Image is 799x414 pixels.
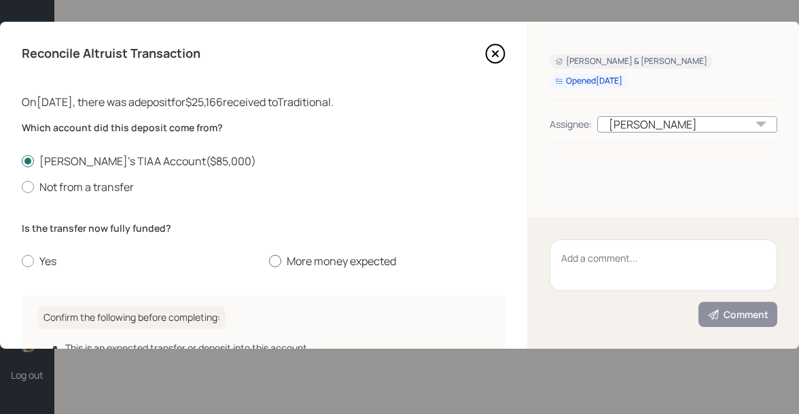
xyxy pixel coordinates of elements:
div: On [DATE] , there was a deposit for $25,166 received to Traditional . [22,94,505,110]
div: [PERSON_NAME] [597,116,777,133]
label: Which account did this deposit come from? [22,121,505,135]
div: This is an expected transfer or deposit into this account [65,341,489,355]
div: Opened [DATE] [555,75,622,87]
div: Comment [707,308,768,322]
label: More money expected [269,254,505,269]
h4: Reconcile Altruist Transaction [22,46,200,61]
label: Is the transfer now fully funded? [22,222,505,235]
label: Not from a transfer [22,179,505,194]
label: Yes [22,254,258,269]
div: Assignee: [550,117,592,131]
h6: Confirm the following before completing: [38,307,226,329]
button: Comment [698,302,777,327]
label: [PERSON_NAME]'s TIAA Account ( $85,000 ) [22,154,505,169]
div: [PERSON_NAME] & [PERSON_NAME] [555,56,707,67]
